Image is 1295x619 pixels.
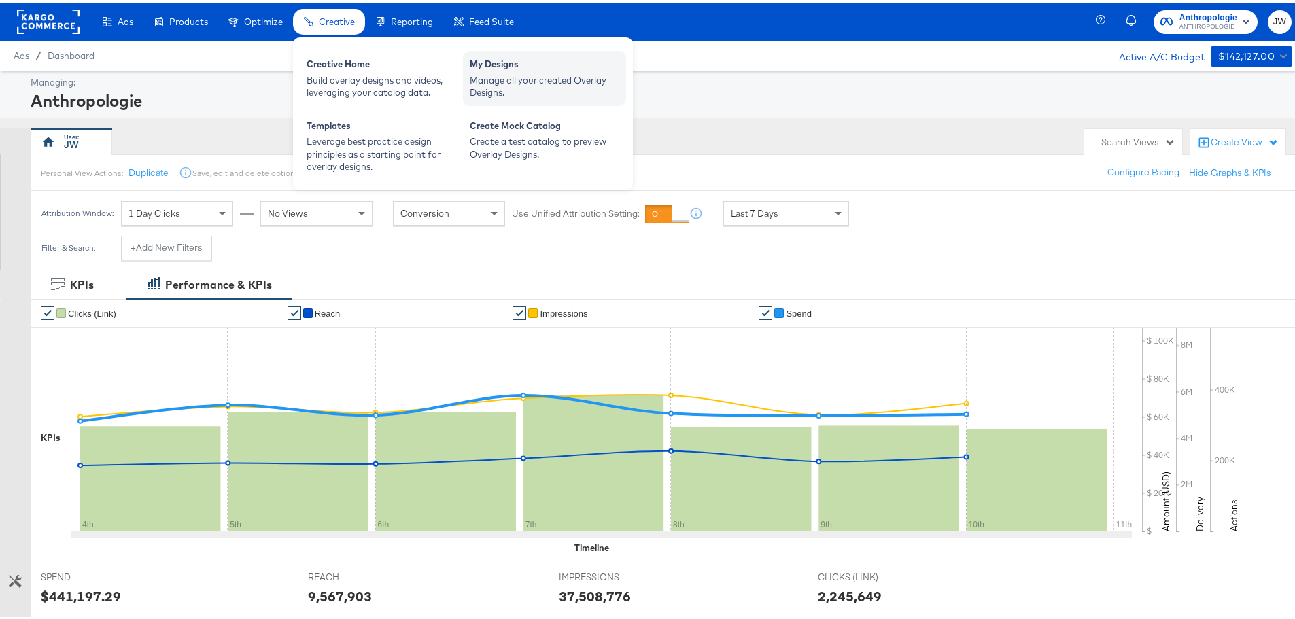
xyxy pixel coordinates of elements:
div: $142,127.00 [1218,46,1275,63]
div: 9,567,903 [308,584,372,603]
a: ✔ [513,304,526,317]
div: 2,245,649 [818,584,882,603]
div: Timeline [574,539,609,552]
span: No Views [268,205,308,217]
button: $142,127.00 [1211,43,1292,65]
span: Ads [14,48,29,58]
div: Save, edit and delete options are unavailable for personal view. [192,165,421,176]
label: Use Unified Attribution Setting: [512,205,640,217]
text: Amount (USD) [1160,469,1172,529]
span: / [29,48,48,58]
div: $441,197.29 [41,584,121,603]
div: Create View [1211,133,1279,147]
span: Impressions [540,306,587,316]
div: KPIs [41,429,61,442]
span: Feed Suite [469,14,514,24]
span: Reporting [391,14,433,24]
div: Attribution Window: [41,206,114,215]
span: Last 7 Days [731,205,778,217]
text: Actions [1228,497,1240,529]
span: ANTHROPOLOGIE [1179,19,1237,30]
div: KPIs [70,275,94,290]
button: JW [1268,7,1292,31]
button: Configure Pacing [1098,158,1189,182]
span: CLICKS (LINK) [818,568,920,581]
div: Managing: [31,73,1288,86]
span: JW [1273,12,1286,27]
a: ✔ [759,304,772,317]
button: Hide Graphs & KPIs [1189,164,1271,177]
div: JW [64,136,79,149]
span: Creative [319,14,355,24]
span: 1 Day Clicks [128,205,180,217]
button: Duplicate [128,164,169,177]
div: 37,508,776 [559,584,631,603]
div: Anthropologie [31,86,1288,109]
a: ✔ [41,304,54,317]
span: Spend [786,306,812,316]
span: Reach [315,306,341,316]
span: REACH [308,568,410,581]
a: Dashboard [48,48,94,58]
strong: + [131,238,136,251]
span: Clicks (Link) [68,306,116,316]
span: Conversion [400,205,449,217]
button: +Add New Filters [121,233,212,258]
span: Optimize [244,14,283,24]
div: Active A/C Budget [1105,43,1205,63]
div: Filter & Search: [41,241,96,250]
a: ✔ [288,304,301,317]
div: Personal View Actions: [41,165,123,176]
button: AnthropologieANTHROPOLOGIE [1154,7,1258,31]
span: Ads [118,14,133,24]
span: IMPRESSIONS [559,568,661,581]
div: Performance & KPIs [165,275,272,290]
span: SPEND [41,568,143,581]
span: Products [169,14,208,24]
span: Anthropologie [1179,8,1237,22]
text: Delivery [1194,494,1206,529]
div: Search Views [1101,133,1175,146]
